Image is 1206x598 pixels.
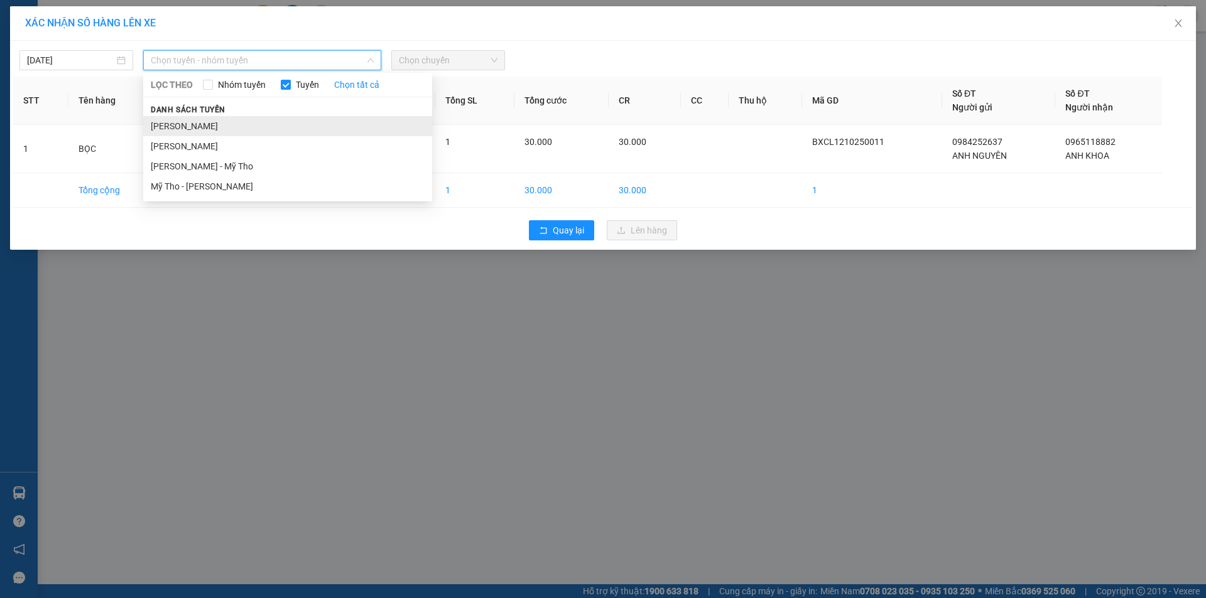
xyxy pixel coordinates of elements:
span: Quay lại [553,223,584,237]
th: Mã GD [802,77,942,125]
button: Close [1161,6,1196,41]
td: 30.000 [609,173,681,208]
span: Nhận: [120,11,150,24]
div: CHỊ TUYỀN [120,39,247,54]
th: CC [681,77,729,125]
span: Số ĐT [952,88,976,99]
span: close [1173,18,1183,28]
td: 1 [435,173,514,208]
span: Người gửi [952,102,992,112]
li: Mỹ Tho - [PERSON_NAME] [143,176,432,196]
span: Chọn tuyến - nhóm tuyến [151,51,374,70]
th: Thu hộ [729,77,802,125]
td: 1 [13,125,68,173]
li: [PERSON_NAME] [143,136,432,156]
th: STT [13,77,68,125]
span: Danh sách tuyến [143,104,233,115]
input: 12/10/2025 [27,53,114,67]
span: DĐ: [11,80,29,93]
td: 1 [802,173,942,208]
span: Chọn chuyến [399,51,497,70]
th: Tổng SL [435,77,514,125]
span: Tuyến [291,78,324,92]
span: 0984252637 [952,137,1002,147]
div: BX [PERSON_NAME] [11,11,111,41]
span: XÁC NHẬN SỐ HÀNG LÊN XE [25,17,156,29]
a: Chọn tất cả [334,78,379,92]
span: Người nhận [1065,102,1113,112]
th: CR [609,77,681,125]
div: CHỊ BÔNG [11,41,111,56]
div: 0982765261 [11,56,111,73]
span: ANH KHOA [1065,151,1109,161]
span: 1 [445,137,450,147]
li: [PERSON_NAME] - Mỹ Tho [143,156,432,176]
span: Gửi: [11,12,30,25]
li: [PERSON_NAME] [143,116,432,136]
th: Tên hàng [68,77,162,125]
span: Số ĐT [1065,88,1089,99]
span: Nhóm tuyến [213,78,271,92]
span: BXCL1210250011 [812,137,884,147]
span: ANH NGUYÊN [952,151,1007,161]
div: 0937764307 [120,54,247,72]
td: Tổng cộng [68,173,162,208]
span: LỌC THEO [151,78,193,92]
button: uploadLên hàng [607,220,677,240]
th: Tổng cước [514,77,609,125]
span: 0965118882 [1065,137,1116,147]
span: 30.000 [619,137,646,147]
span: rollback [539,226,548,236]
span: down [367,56,374,64]
td: 30.000 [514,173,609,208]
span: 30.000 [524,137,552,147]
div: [GEOGRAPHIC_DATA] [120,11,247,39]
button: rollbackQuay lại [529,220,594,240]
td: BỌC [68,125,162,173]
span: NGÃ 3 KV [29,73,111,95]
